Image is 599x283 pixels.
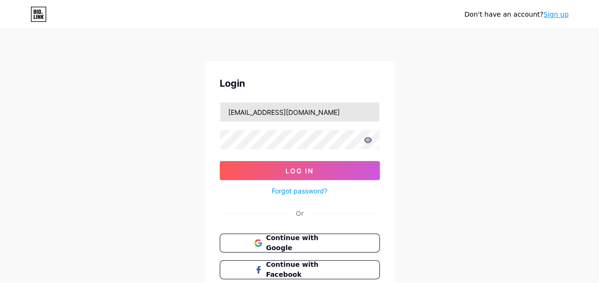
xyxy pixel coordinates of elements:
span: Log In [285,167,314,175]
span: Continue with Google [266,233,345,253]
div: Or [296,208,304,218]
button: Log In [220,161,380,180]
button: Continue with Google [220,233,380,253]
div: Don't have an account? [464,10,569,20]
div: Login [220,76,380,91]
input: Username [220,102,379,121]
span: Continue with Facebook [266,260,345,280]
button: Continue with Facebook [220,260,380,279]
a: Sign up [543,10,569,18]
a: Forgot password? [272,186,327,196]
